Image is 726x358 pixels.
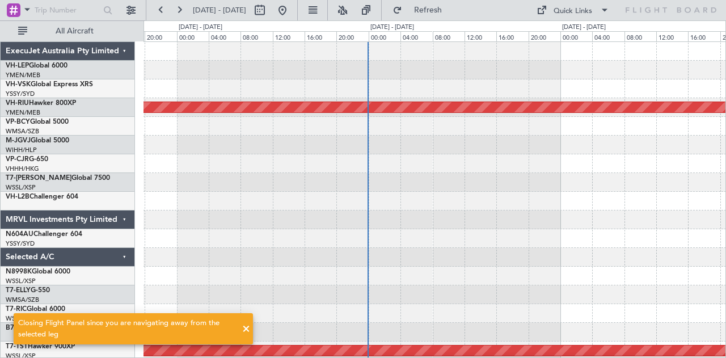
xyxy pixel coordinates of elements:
a: WSSL/XSP [6,277,36,285]
div: 08:00 [240,31,272,41]
a: VH-VSKGlobal Express XRS [6,81,93,88]
div: [DATE] - [DATE] [562,23,606,32]
a: T7-[PERSON_NAME]Global 7500 [6,175,110,182]
div: 12:00 [656,31,688,41]
div: [DATE] - [DATE] [370,23,414,32]
span: VP-CJR [6,156,29,163]
div: 04:00 [209,31,240,41]
div: 20:00 [529,31,560,41]
div: 04:00 [592,31,624,41]
div: 00:00 [177,31,209,41]
div: [DATE] - [DATE] [179,23,222,32]
a: WMSA/SZB [6,127,39,136]
span: VP-BCY [6,119,30,125]
a: T7-ELLYG-550 [6,287,50,294]
span: VH-VSK [6,81,31,88]
a: WSSL/XSP [6,183,36,192]
div: 08:00 [433,31,465,41]
span: VH-L2B [6,193,29,200]
div: 00:00 [369,31,400,41]
a: YMEN/MEB [6,71,40,79]
span: VH-RIU [6,100,29,107]
div: 00:00 [560,31,592,41]
button: Quick Links [531,1,615,19]
a: N8998KGlobal 6000 [6,268,70,275]
a: YSSY/SYD [6,90,35,98]
span: Refresh [404,6,452,14]
a: M-JGVJGlobal 5000 [6,137,69,144]
span: T7-[PERSON_NAME] [6,175,71,182]
div: 20:00 [145,31,176,41]
span: N8998K [6,268,32,275]
a: N604AUChallenger 604 [6,231,82,238]
a: YSSY/SYD [6,239,35,248]
span: N604AU [6,231,33,238]
div: 20:00 [336,31,368,41]
div: 12:00 [465,31,496,41]
input: Trip Number [35,2,100,19]
a: WIHH/HLP [6,146,37,154]
a: WMSA/SZB [6,296,39,304]
a: YMEN/MEB [6,108,40,117]
button: All Aircraft [12,22,123,40]
a: VH-L2BChallenger 604 [6,193,78,200]
div: 08:00 [624,31,656,41]
span: All Aircraft [29,27,120,35]
span: M-JGVJ [6,137,31,144]
a: VH-LEPGlobal 6000 [6,62,67,69]
a: VH-RIUHawker 800XP [6,100,76,107]
div: 16:00 [688,31,720,41]
button: Refresh [387,1,455,19]
div: Quick Links [554,6,592,17]
div: 16:00 [496,31,528,41]
span: VH-LEP [6,62,29,69]
div: 04:00 [400,31,432,41]
span: [DATE] - [DATE] [193,5,246,15]
div: 16:00 [305,31,336,41]
div: 12:00 [273,31,305,41]
a: VP-BCYGlobal 5000 [6,119,69,125]
a: VHHH/HKG [6,165,39,173]
div: Closing Flight Panel since you are navigating away from the selected leg [18,318,236,340]
a: VP-CJRG-650 [6,156,48,163]
span: T7-ELLY [6,287,31,294]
